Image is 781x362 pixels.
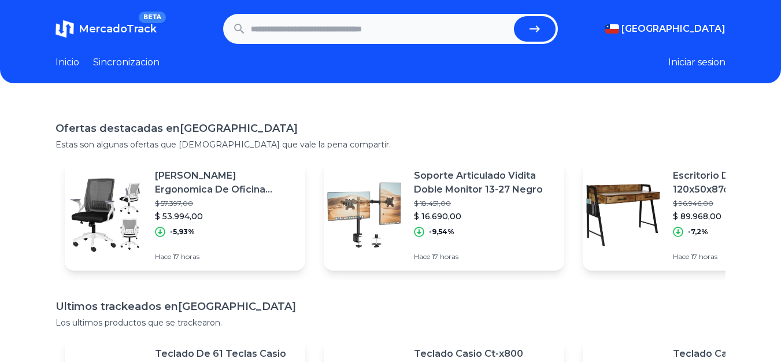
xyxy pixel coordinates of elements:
p: -5,93% [170,227,195,237]
span: MercadoTrack [79,23,157,35]
h1: Ultimos trackeados en [GEOGRAPHIC_DATA] [55,298,726,315]
img: Chile [605,24,619,34]
span: BETA [139,12,166,23]
img: MercadoTrack [55,20,74,38]
p: [PERSON_NAME] Ergonomica De Oficina Escritorio Ejecutiva Látex [155,169,296,197]
p: $ 16.690,00 [414,210,555,222]
p: Estas son algunas ofertas que [DEMOGRAPHIC_DATA] que vale la pena compartir. [55,139,726,150]
a: Featured imageSoporte Articulado Vidita Doble Monitor 13-27 Negro$ 18.451,00$ 16.690,00-9,54%Hace... [324,160,564,271]
p: $ 18.451,00 [414,199,555,208]
img: Featured image [65,175,146,256]
a: Inicio [55,56,79,69]
p: Soporte Articulado Vidita Doble Monitor 13-27 Negro [414,169,555,197]
img: Featured image [583,175,664,256]
p: $ 53.994,00 [155,210,296,222]
p: -9,54% [429,227,454,237]
button: [GEOGRAPHIC_DATA] [605,22,726,36]
h1: Ofertas destacadas en [GEOGRAPHIC_DATA] [55,120,726,136]
p: Hace 17 horas [414,252,555,261]
button: Iniciar sesion [668,56,726,69]
p: $ 57.397,00 [155,199,296,208]
img: Featured image [324,175,405,256]
p: Los ultimos productos que se trackearon. [55,317,726,328]
a: Featured image[PERSON_NAME] Ergonomica De Oficina Escritorio Ejecutiva Látex$ 57.397,00$ 53.994,0... [65,160,305,271]
p: Hace 17 horas [155,252,296,261]
p: -7,2% [688,227,708,237]
a: MercadoTrackBETA [55,20,157,38]
span: [GEOGRAPHIC_DATA] [621,22,726,36]
a: Sincronizacion [93,56,160,69]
